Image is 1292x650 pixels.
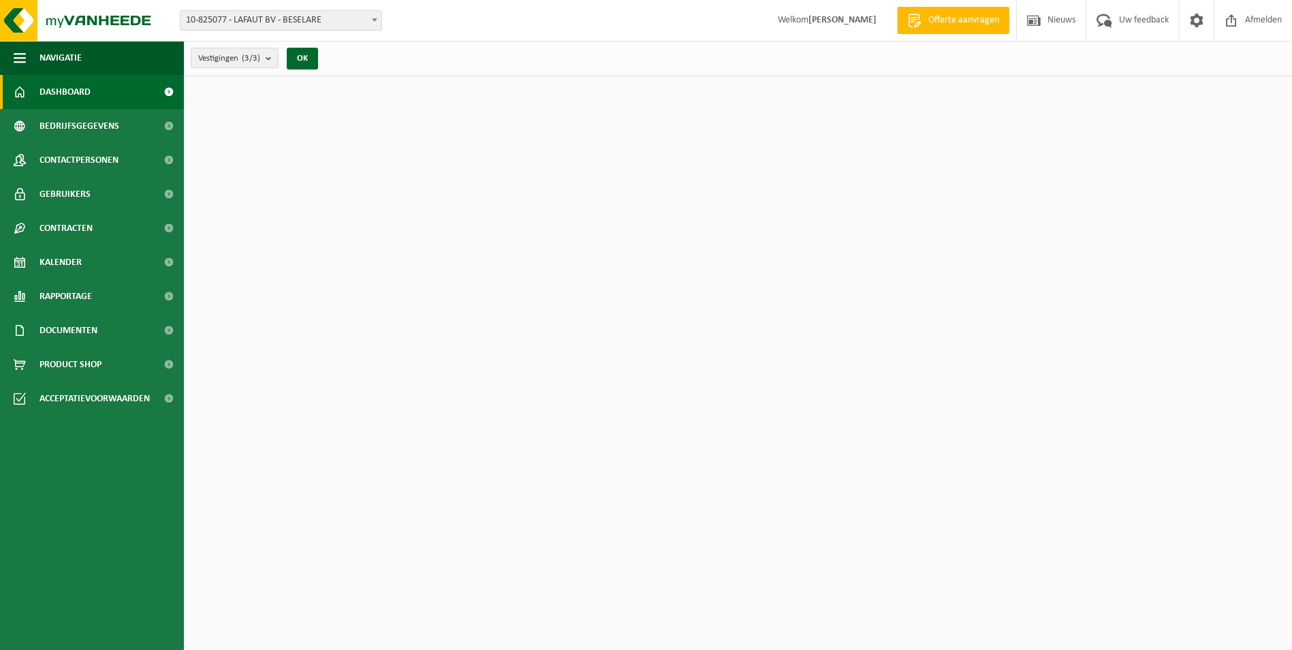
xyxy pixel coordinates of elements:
[40,382,150,416] span: Acceptatievoorwaarden
[40,279,92,313] span: Rapportage
[40,143,119,177] span: Contactpersonen
[180,10,382,31] span: 10-825077 - LAFAUT BV - BESELARE
[808,15,877,25] strong: [PERSON_NAME]
[40,245,82,279] span: Kalender
[40,347,101,382] span: Product Shop
[925,14,1003,27] span: Offerte aanvragen
[40,109,119,143] span: Bedrijfsgegevens
[191,48,279,68] button: Vestigingen(3/3)
[242,54,260,63] count: (3/3)
[40,313,97,347] span: Documenten
[7,620,227,650] iframe: chat widget
[40,75,91,109] span: Dashboard
[40,211,93,245] span: Contracten
[40,177,91,211] span: Gebruikers
[287,48,318,69] button: OK
[897,7,1009,34] a: Offerte aanvragen
[180,11,381,30] span: 10-825077 - LAFAUT BV - BESELARE
[40,41,82,75] span: Navigatie
[198,48,260,69] span: Vestigingen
